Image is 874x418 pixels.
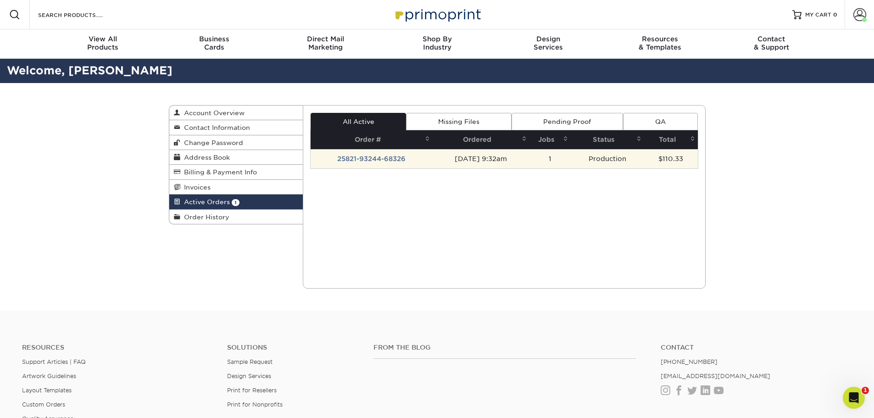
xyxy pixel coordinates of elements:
a: Print for Nonprofits [227,401,283,408]
span: View All [47,35,159,43]
span: Order History [180,213,229,221]
a: Change Password [169,135,303,150]
div: Services [493,35,604,51]
a: BusinessCards [158,29,270,59]
input: SEARCH PRODUCTS..... [37,9,127,20]
td: [DATE] 9:32am [433,149,529,168]
td: 1 [529,149,571,168]
a: QA [623,113,697,130]
td: Production [571,149,645,168]
span: Billing & Payment Info [180,168,257,176]
h4: Resources [22,344,213,351]
div: & Support [716,35,827,51]
h4: From the Blog [373,344,636,351]
div: Marketing [270,35,381,51]
a: Order History [169,210,303,224]
a: Sample Request [227,358,273,365]
a: Shop ByIndustry [381,29,493,59]
iframe: Google Customer Reviews [2,390,78,415]
a: Contact Information [169,120,303,135]
th: Jobs [529,130,571,149]
a: Design Services [227,373,271,379]
a: Pending Proof [512,113,623,130]
span: Shop By [381,35,493,43]
a: DesignServices [493,29,604,59]
img: Primoprint [391,5,483,24]
td: 25821-93244-68326 [311,149,433,168]
div: Industry [381,35,493,51]
a: [EMAIL_ADDRESS][DOMAIN_NAME] [661,373,770,379]
th: Total [644,130,697,149]
span: 1 [232,199,239,206]
span: Address Book [180,154,230,161]
th: Order # [311,130,433,149]
a: Billing & Payment Info [169,165,303,179]
span: Invoices [180,184,211,191]
a: Resources& Templates [604,29,716,59]
a: Support Articles | FAQ [22,358,86,365]
a: Direct MailMarketing [270,29,381,59]
span: Design [493,35,604,43]
span: Direct Mail [270,35,381,43]
a: Address Book [169,150,303,165]
a: Print for Resellers [227,387,277,394]
span: Active Orders [180,198,230,206]
a: Layout Templates [22,387,72,394]
h4: Solutions [227,344,360,351]
span: Business [158,35,270,43]
th: Status [571,130,645,149]
a: Account Overview [169,106,303,120]
a: [PHONE_NUMBER] [661,358,718,365]
a: Contact [661,344,852,351]
span: MY CART [805,11,831,19]
a: All Active [311,113,406,130]
span: 1 [862,387,869,394]
div: Products [47,35,159,51]
div: Cards [158,35,270,51]
a: Missing Files [406,113,511,130]
a: Invoices [169,180,303,195]
iframe: Intercom live chat [843,387,865,409]
a: Contact& Support [716,29,827,59]
td: $110.33 [644,149,697,168]
span: 0 [833,11,837,18]
span: Contact [716,35,827,43]
div: & Templates [604,35,716,51]
a: Artwork Guidelines [22,373,76,379]
span: Contact Information [180,124,250,131]
a: View AllProducts [47,29,159,59]
a: Active Orders 1 [169,195,303,209]
span: Resources [604,35,716,43]
span: Change Password [180,139,243,146]
span: Account Overview [180,109,245,117]
th: Ordered [433,130,529,149]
